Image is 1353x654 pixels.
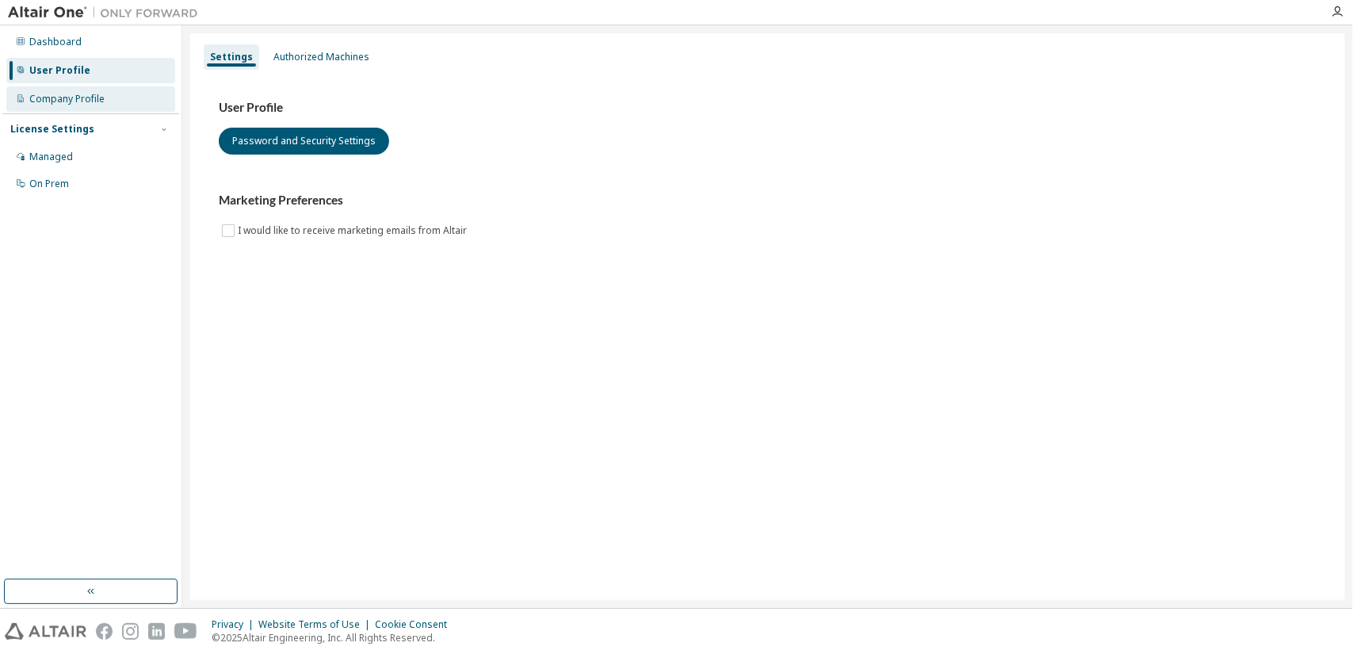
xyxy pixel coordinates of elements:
div: User Profile [29,64,90,77]
p: © 2025 Altair Engineering, Inc. All Rights Reserved. [212,631,457,644]
button: Password and Security Settings [219,128,389,155]
label: I would like to receive marketing emails from Altair [238,221,470,240]
img: Altair One [8,5,206,21]
h3: Marketing Preferences [219,193,1317,208]
h3: User Profile [219,100,1317,116]
div: Managed [29,151,73,163]
img: linkedin.svg [148,623,165,640]
div: Cookie Consent [375,618,457,631]
div: Company Profile [29,93,105,105]
img: youtube.svg [174,623,197,640]
img: instagram.svg [122,623,139,640]
div: Website Terms of Use [258,618,375,631]
div: Dashboard [29,36,82,48]
img: altair_logo.svg [5,623,86,640]
img: facebook.svg [96,623,113,640]
div: Privacy [212,618,258,631]
div: Authorized Machines [273,51,369,63]
div: Settings [210,51,253,63]
div: On Prem [29,178,69,190]
div: License Settings [10,123,94,136]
